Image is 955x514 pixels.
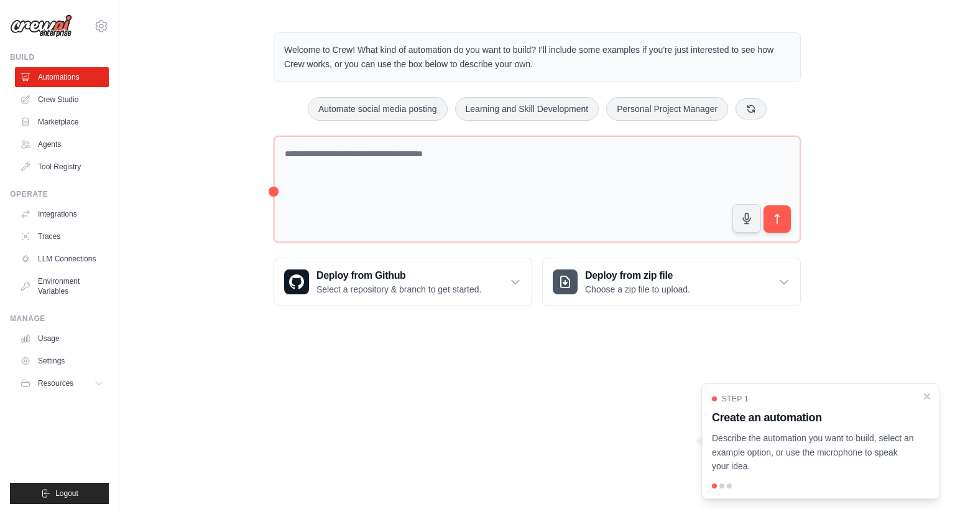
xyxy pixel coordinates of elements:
a: Traces [15,227,109,246]
h3: Create an automation [712,409,915,426]
iframe: Chat Widget [893,454,955,514]
button: Learning and Skill Development [455,97,599,121]
button: Logout [10,483,109,504]
a: Settings [15,351,109,371]
a: Tool Registry [15,157,109,177]
a: Environment Variables [15,271,109,301]
button: Automate social media posting [308,97,448,121]
div: Manage [10,314,109,324]
p: Choose a zip file to upload. [585,283,690,296]
a: Crew Studio [15,90,109,110]
span: Logout [55,488,78,498]
h3: Deploy from zip file [585,268,690,283]
span: Step 1 [722,394,749,404]
button: Personal Project Manager [606,97,728,121]
a: Usage [15,329,109,348]
button: Close walkthrough [922,391,932,401]
button: Resources [15,373,109,393]
p: Select a repository & branch to get started. [316,283,481,296]
a: Marketplace [15,112,109,132]
h3: Deploy from Github [316,268,481,283]
p: Describe the automation you want to build, select an example option, or use the microphone to spe... [712,431,915,474]
a: Integrations [15,204,109,224]
span: Resources [38,378,73,388]
div: Build [10,52,109,62]
div: Operate [10,189,109,199]
p: Welcome to Crew! What kind of automation do you want to build? I'll include some examples if you'... [284,43,790,72]
a: LLM Connections [15,249,109,269]
a: Agents [15,134,109,154]
img: Logo [10,14,72,38]
a: Automations [15,67,109,87]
